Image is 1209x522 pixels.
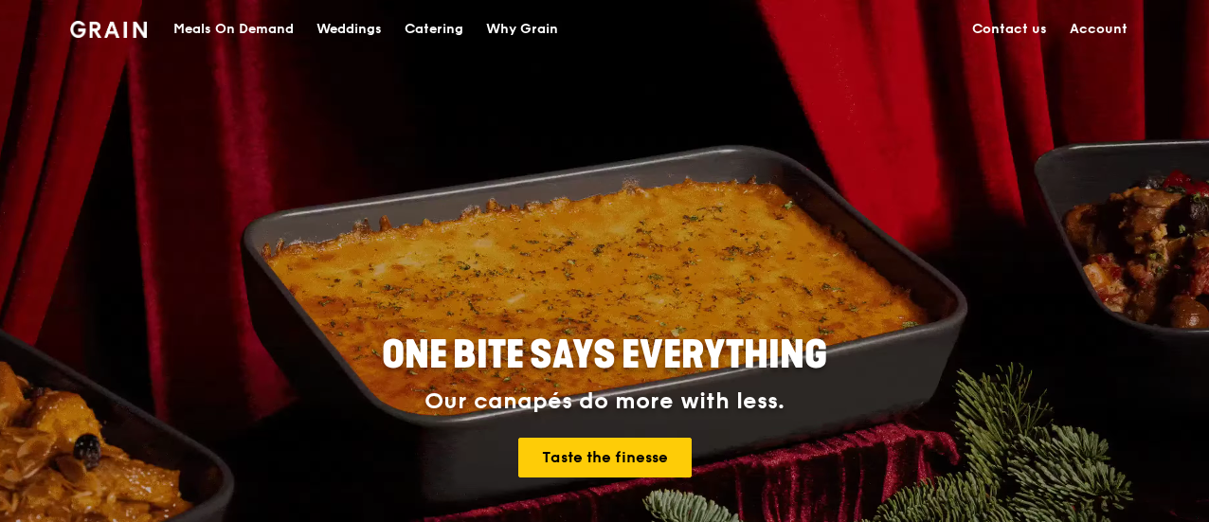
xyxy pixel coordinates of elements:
div: Why Grain [486,1,558,58]
span: ONE BITE SAYS EVERYTHING [382,333,827,378]
div: Our canapés do more with less. [263,388,946,415]
a: Why Grain [475,1,569,58]
a: Contact us [961,1,1058,58]
a: Account [1058,1,1139,58]
a: Taste the finesse [518,438,692,477]
a: Catering [393,1,475,58]
a: Weddings [305,1,393,58]
div: Weddings [316,1,382,58]
img: Grain [70,21,147,38]
div: Catering [405,1,463,58]
div: Meals On Demand [173,1,294,58]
